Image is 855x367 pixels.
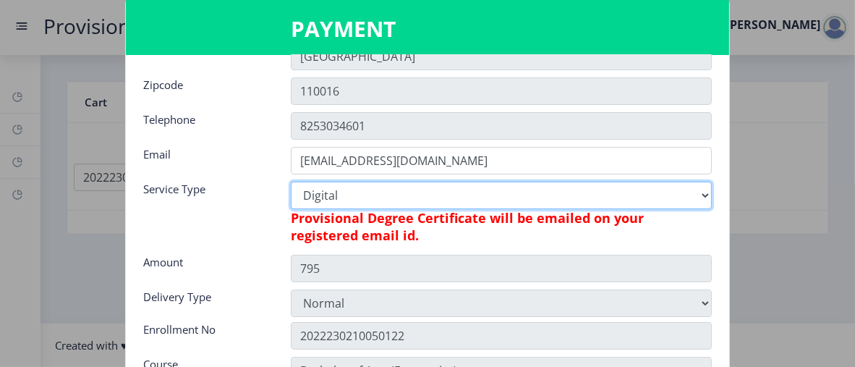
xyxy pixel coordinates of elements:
div: State [132,43,280,67]
div: Enrollment No [132,322,280,346]
input: Amount [291,255,712,282]
div: Zipcode [132,77,280,101]
input: Email [291,147,712,174]
input: Zipcode [291,322,712,350]
div: Amount [132,255,280,279]
input: State [291,43,712,70]
div: Delivery Type [132,290,280,313]
div: Telephone [132,112,280,136]
div: Service Type [132,182,280,246]
input: Telephone [291,112,712,140]
input: Zipcode [291,77,712,105]
h3: PAYMENT [291,14,564,43]
div: Email [132,147,280,171]
h6: Provisional Degree Certificate will be emailed on your registered email id. [291,209,712,244]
